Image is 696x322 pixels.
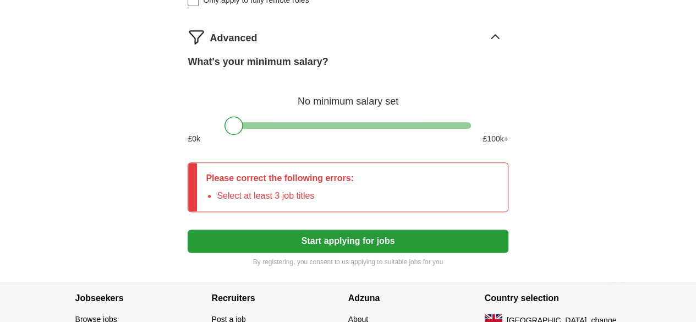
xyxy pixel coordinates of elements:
[188,257,508,267] p: By registering, you consent to us applying to suitable jobs for you
[217,189,354,203] li: Select at least 3 job titles
[188,133,200,145] span: £ 0 k
[188,83,508,109] div: No minimum salary set
[483,133,508,145] span: £ 100 k+
[485,283,621,314] h4: Country selection
[210,31,257,46] span: Advanced
[188,54,328,69] label: What's your minimum salary?
[188,230,508,253] button: Start applying for jobs
[206,172,354,185] p: Please correct the following errors:
[188,28,205,46] img: filter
